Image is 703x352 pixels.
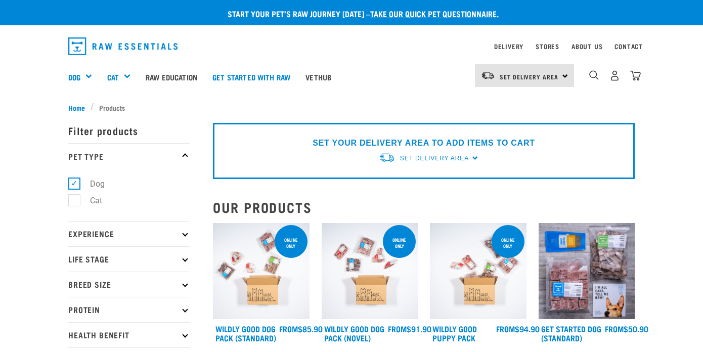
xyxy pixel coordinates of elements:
[388,326,407,331] span: FROM
[400,155,469,162] span: Set Delivery Area
[68,102,635,113] nav: breadcrumbs
[279,326,298,331] span: FROM
[68,246,190,272] p: Life Stage
[68,221,190,246] p: Experience
[74,194,106,207] label: Cat
[68,143,190,168] p: Pet Type
[68,102,85,113] span: Home
[539,223,635,320] img: NSP Dog Standard Update
[213,199,635,215] h2: Our Products
[107,71,119,83] a: Cat
[279,324,323,333] div: $85.90
[614,45,643,48] a: Contact
[388,324,431,333] div: $91.90
[572,45,602,48] a: About Us
[500,75,558,78] span: Set Delivery Area
[313,137,535,149] p: SET YOUR DELIVERY AREA TO ADD ITEMS TO CART
[322,223,418,320] img: Dog Novel 0 2sec
[213,223,310,320] img: Dog 0 2sec
[383,232,416,253] div: Online Only
[205,57,298,97] a: Get started with Raw
[215,326,276,340] a: Wildly Good Dog Pack (Standard)
[74,178,109,190] label: Dog
[492,232,524,253] div: Online Only
[496,324,540,333] div: $94.90
[298,57,339,97] a: Vethub
[68,118,190,143] p: Filter products
[609,70,620,81] img: user.png
[379,152,395,163] img: van-moving.png
[605,324,648,333] div: $50.90
[536,45,559,48] a: Stores
[432,326,477,340] a: Wildly Good Puppy Pack
[68,102,91,113] a: Home
[68,322,190,347] p: Health Benefit
[481,71,495,80] img: van-moving.png
[541,326,601,340] a: Get Started Dog (Standard)
[494,45,523,48] a: Delivery
[138,57,205,97] a: Raw Education
[496,326,515,331] span: FROM
[68,37,178,55] img: Raw Essentials Logo
[430,223,526,320] img: Puppy 0 2sec
[68,297,190,322] p: Protein
[68,71,80,83] a: Dog
[370,11,499,16] a: take our quick pet questionnaire.
[630,70,641,81] img: home-icon@2x.png
[275,232,307,253] div: Online Only
[605,326,624,331] span: FROM
[324,326,384,340] a: Wildly Good Dog Pack (Novel)
[60,33,643,59] nav: dropdown navigation
[68,272,190,297] p: Breed Size
[589,70,599,80] img: home-icon-1@2x.png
